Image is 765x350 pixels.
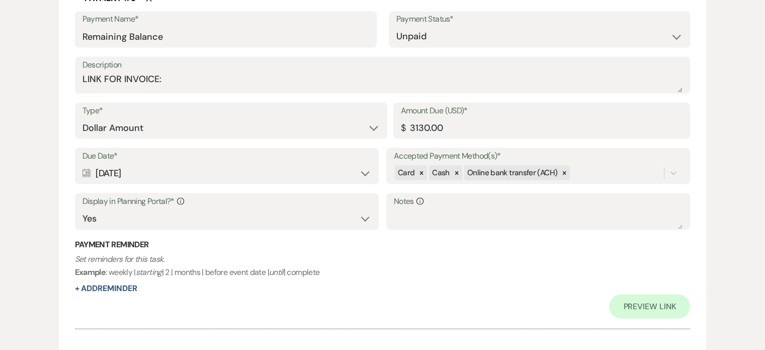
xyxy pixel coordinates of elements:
[75,284,137,292] button: + AddReminder
[394,149,683,163] label: Accepted Payment Method(s)*
[75,253,164,264] i: Set reminders for this task.
[82,57,683,72] label: Description
[75,266,106,277] b: Example
[82,163,372,183] div: [DATE]
[82,194,372,208] label: Display in Planning Portal?*
[75,252,691,278] p: : weekly | | 2 | months | before event date | | complete
[396,12,683,27] label: Payment Status*
[609,294,690,318] a: Preview Link
[82,103,380,118] label: Type*
[467,167,557,177] span: Online bank transfer (ACH)
[75,239,691,250] h3: Payment Reminder
[398,167,414,177] span: Card
[82,72,683,92] textarea: LINK FOR INVOICE:
[401,103,683,118] label: Amount Due (USD)*
[82,149,372,163] label: Due Date*
[401,121,405,134] div: $
[432,167,449,177] span: Cash
[269,266,284,277] i: until
[394,194,683,208] label: Notes
[82,12,369,27] label: Payment Name*
[136,266,162,277] i: starting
